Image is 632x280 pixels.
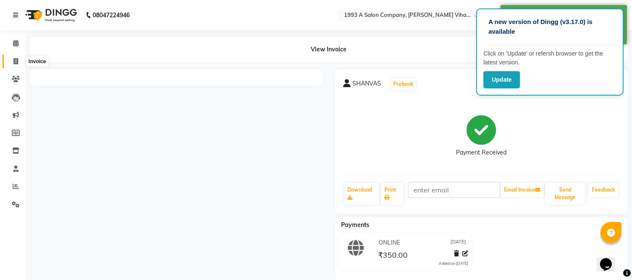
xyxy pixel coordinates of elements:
p: A new version of Dingg (v3.17.0) is available [488,17,611,36]
p: Click on ‘Update’ or refersh browser to get the latest version. [483,49,616,67]
div: Added on [DATE] [439,261,468,267]
button: Update [483,71,520,88]
a: Print [381,183,404,205]
span: [DATE] [451,238,466,247]
button: Send Message [545,183,585,205]
div: Invoice [27,56,48,67]
span: Payments [341,221,370,229]
span: ONLINE [379,238,400,247]
span: ₹350.00 [378,250,408,262]
div: Payment Received [456,149,507,157]
div: View Invoice [29,37,628,62]
iframe: chat widget [597,246,624,272]
button: Email Invoice [501,183,544,197]
button: Prebook [392,78,416,90]
a: Download [344,183,379,205]
b: 08047224946 [93,3,130,27]
span: SHANVAS [353,79,381,91]
a: Feedback [589,183,619,197]
input: enter email [408,182,500,198]
img: logo [21,3,79,27]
